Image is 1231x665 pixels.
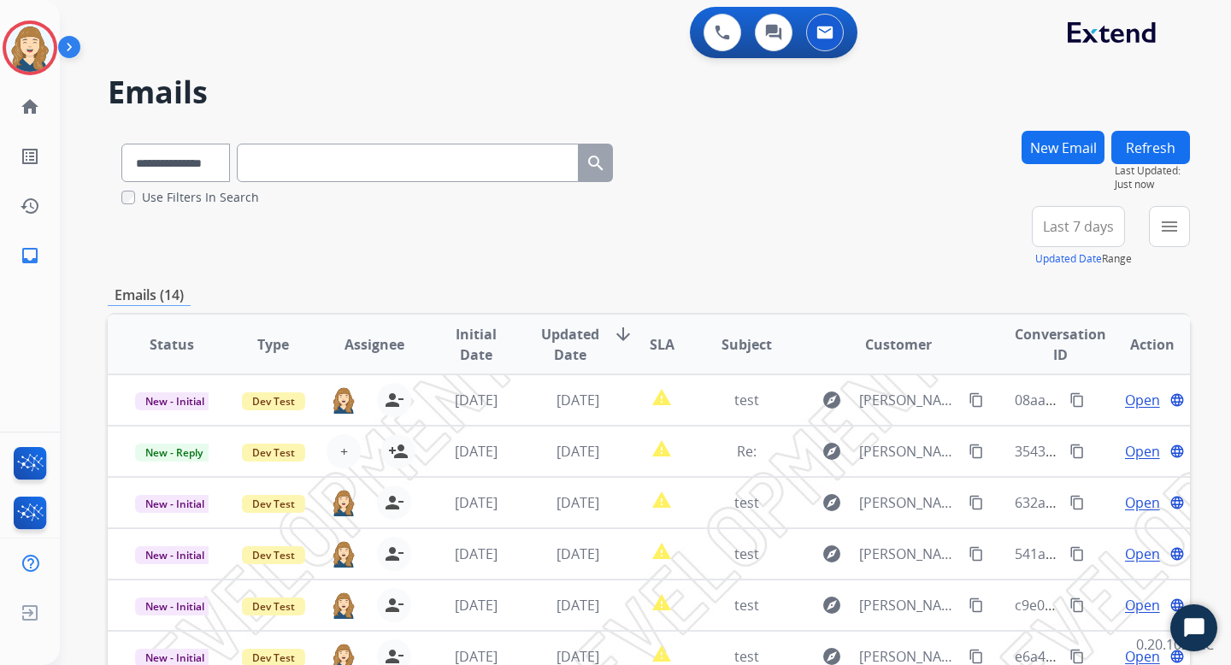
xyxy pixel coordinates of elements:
[1125,441,1160,462] span: Open
[734,544,759,563] span: test
[1088,315,1190,374] th: Action
[242,392,305,410] span: Dev Test
[865,334,932,355] span: Customer
[242,495,305,513] span: Dev Test
[557,596,599,615] span: [DATE]
[331,386,356,413] img: agent-avatar
[1182,616,1206,640] svg: Open Chat
[455,596,498,615] span: [DATE]
[135,546,215,564] span: New - Initial
[822,441,842,462] mat-icon: explore
[20,196,40,216] mat-icon: history
[859,492,958,513] span: [PERSON_NAME][EMAIL_ADDRESS][DOMAIN_NAME]
[969,649,984,664] mat-icon: content_copy
[439,324,513,365] span: Initial Date
[734,596,759,615] span: test
[455,442,498,461] span: [DATE]
[1015,324,1106,365] span: Conversation ID
[257,334,289,355] span: Type
[557,544,599,563] span: [DATE]
[1159,216,1180,237] mat-icon: menu
[969,546,984,562] mat-icon: content_copy
[388,441,409,462] mat-icon: person_add
[969,444,984,459] mat-icon: content_copy
[150,334,194,355] span: Status
[734,391,759,409] span: test
[1035,251,1132,266] span: Range
[20,97,40,117] mat-icon: home
[1125,390,1160,410] span: Open
[345,334,404,355] span: Assignee
[1069,495,1085,510] mat-icon: content_copy
[142,189,259,206] label: Use Filters In Search
[384,390,404,410] mat-icon: person_remove
[384,595,404,615] mat-icon: person_remove
[1111,131,1190,164] button: Refresh
[722,334,772,355] span: Subject
[384,544,404,564] mat-icon: person_remove
[1125,544,1160,564] span: Open
[455,493,498,512] span: [DATE]
[1169,392,1185,408] mat-icon: language
[734,493,759,512] span: test
[242,444,305,462] span: Dev Test
[331,540,356,567] img: agent-avatar
[1169,649,1185,664] mat-icon: language
[859,544,958,564] span: [PERSON_NAME][EMAIL_ADDRESS][DOMAIN_NAME]
[327,434,361,468] button: +
[651,490,672,510] mat-icon: report_problem
[108,285,191,306] p: Emails (14)
[1136,634,1214,655] p: 0.20.1027RC
[586,153,606,174] mat-icon: search
[969,597,984,613] mat-icon: content_copy
[1169,597,1185,613] mat-icon: language
[455,391,498,409] span: [DATE]
[1035,252,1102,266] button: Updated Date
[1125,492,1160,513] span: Open
[651,541,672,562] mat-icon: report_problem
[1043,223,1114,230] span: Last 7 days
[541,324,599,365] span: Updated Date
[557,442,599,461] span: [DATE]
[1032,206,1125,247] button: Last 7 days
[1069,546,1085,562] mat-icon: content_copy
[557,391,599,409] span: [DATE]
[969,392,984,408] mat-icon: content_copy
[651,438,672,459] mat-icon: report_problem
[557,493,599,512] span: [DATE]
[651,644,672,664] mat-icon: report_problem
[384,492,404,513] mat-icon: person_remove
[1069,649,1085,664] mat-icon: content_copy
[6,24,54,72] img: avatar
[1125,595,1160,615] span: Open
[822,544,842,564] mat-icon: explore
[135,392,215,410] span: New - Initial
[331,489,356,515] img: agent-avatar
[135,444,213,462] span: New - Reply
[135,597,215,615] span: New - Initial
[135,495,215,513] span: New - Initial
[1069,392,1085,408] mat-icon: content_copy
[822,492,842,513] mat-icon: explore
[340,441,348,462] span: +
[1169,546,1185,562] mat-icon: language
[650,334,674,355] span: SLA
[20,245,40,266] mat-icon: inbox
[1169,495,1185,510] mat-icon: language
[1115,164,1190,178] span: Last Updated:
[1170,604,1217,651] button: Start Chat
[651,592,672,613] mat-icon: report_problem
[20,146,40,167] mat-icon: list_alt
[737,442,757,461] span: Re:
[651,387,672,408] mat-icon: report_problem
[1115,178,1190,191] span: Just now
[969,495,984,510] mat-icon: content_copy
[1022,131,1104,164] button: New Email
[822,595,842,615] mat-icon: explore
[1069,444,1085,459] mat-icon: content_copy
[859,441,958,462] span: [PERSON_NAME][EMAIL_ADDRESS][DOMAIN_NAME]
[242,546,305,564] span: Dev Test
[331,591,356,618] img: agent-avatar
[455,544,498,563] span: [DATE]
[613,324,633,344] mat-icon: arrow_downward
